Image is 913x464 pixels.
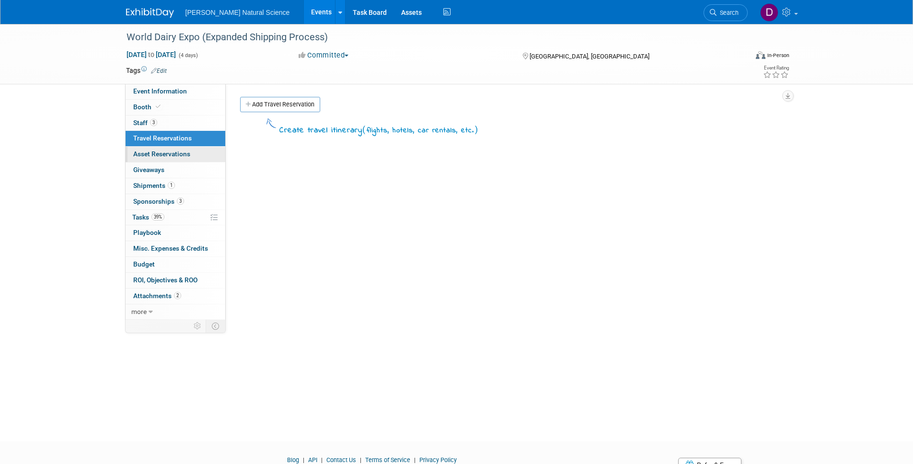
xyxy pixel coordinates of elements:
[530,53,649,60] span: [GEOGRAPHIC_DATA], [GEOGRAPHIC_DATA]
[133,182,175,189] span: Shipments
[126,116,225,131] a: Staff3
[156,104,161,109] i: Booth reservation complete
[133,276,197,284] span: ROI, Objectives & ROO
[147,51,156,58] span: to
[151,213,164,220] span: 39%
[126,225,225,241] a: Playbook
[358,456,364,464] span: |
[168,182,175,189] span: 1
[126,162,225,178] a: Giveaways
[300,456,307,464] span: |
[126,241,225,256] a: Misc. Expenses & Credits
[126,273,225,288] a: ROI, Objectives & ROO
[126,210,225,225] a: Tasks39%
[133,150,190,158] span: Asset Reservations
[308,456,317,464] a: API
[177,197,184,205] span: 3
[126,289,225,304] a: Attachments2
[133,166,164,174] span: Giveaways
[126,178,225,194] a: Shipments1
[717,9,739,16] span: Search
[419,456,457,464] a: Privacy Policy
[279,124,478,137] div: Create travel itinerary
[126,66,167,75] td: Tags
[133,260,155,268] span: Budget
[133,292,181,300] span: Attachments
[174,292,181,299] span: 2
[319,456,325,464] span: |
[131,308,147,315] span: more
[365,456,410,464] a: Terms of Service
[133,87,187,95] span: Event Information
[126,147,225,162] a: Asset Reservations
[126,50,176,59] span: [DATE] [DATE]
[295,50,352,60] button: Committed
[240,97,320,112] a: Add Travel Reservation
[287,456,299,464] a: Blog
[691,50,790,64] div: Event Format
[133,197,184,205] span: Sponsorships
[126,304,225,320] a: more
[126,8,174,18] img: ExhibitDay
[132,213,164,221] span: Tasks
[133,229,161,236] span: Playbook
[178,52,198,58] span: (4 days)
[126,100,225,115] a: Booth
[126,84,225,99] a: Event Information
[151,68,167,74] a: Edit
[126,131,225,146] a: Travel Reservations
[133,134,192,142] span: Travel Reservations
[189,320,206,332] td: Personalize Event Tab Strip
[474,125,478,134] span: )
[133,244,208,252] span: Misc. Expenses & Credits
[763,66,789,70] div: Event Rating
[126,194,225,209] a: Sponsorships3
[185,9,290,16] span: [PERSON_NAME] Natural Science
[367,125,474,136] span: flights, hotels, car rentals, etc.
[756,51,765,59] img: Format-Inperson.png
[133,103,162,111] span: Booth
[362,125,367,134] span: (
[206,320,225,332] td: Toggle Event Tabs
[133,119,157,127] span: Staff
[767,52,789,59] div: In-Person
[704,4,748,21] a: Search
[123,29,733,46] div: World Dairy Expo (Expanded Shipping Process)
[150,119,157,126] span: 3
[412,456,418,464] span: |
[760,3,778,22] img: Dominic Tarantelli
[126,257,225,272] a: Budget
[326,456,356,464] a: Contact Us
